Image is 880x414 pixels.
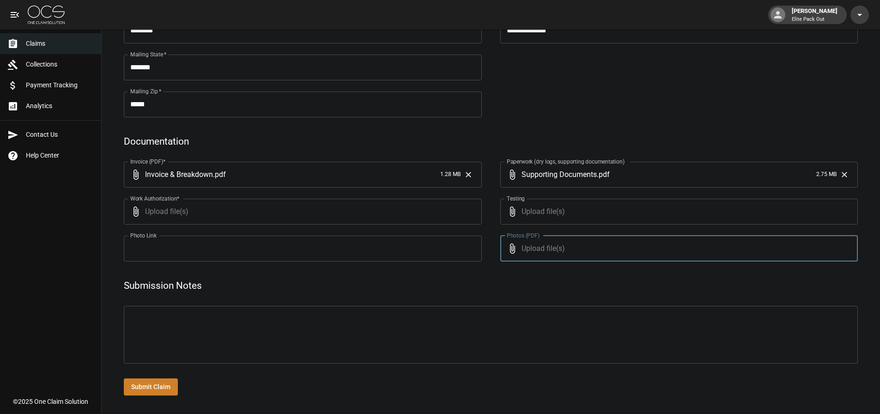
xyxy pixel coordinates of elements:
label: Testing [507,195,525,202]
span: 1.28 MB [440,170,461,179]
div: © 2025 One Claim Solution [13,397,88,406]
img: ocs-logo-white-transparent.png [28,6,65,24]
span: Help Center [26,151,94,160]
button: Submit Claim [124,378,178,396]
label: Photo Link [130,231,157,239]
label: Invoice (PDF)* [130,158,166,165]
span: Invoice & Breakdown [145,169,213,180]
span: Supporting Documents [522,169,597,180]
p: Elite Pack Out [792,16,838,24]
label: Mailing State [130,50,166,58]
span: Analytics [26,101,94,111]
div: [PERSON_NAME] [788,6,841,23]
span: Upload file(s) [522,236,833,262]
button: open drawer [6,6,24,24]
span: Collections [26,60,94,69]
span: 2.75 MB [816,170,837,179]
button: Clear [838,168,851,182]
span: Upload file(s) [145,199,457,225]
button: Clear [461,168,475,182]
span: . pdf [213,169,226,180]
label: Mailing Zip [130,87,162,95]
span: Upload file(s) [522,199,833,225]
span: Claims [26,39,94,49]
span: . pdf [597,169,610,180]
label: Photos (PDF) [507,231,540,239]
span: Contact Us [26,130,94,140]
label: Paperwork (dry logs, supporting documentation) [507,158,625,165]
span: Payment Tracking [26,80,94,90]
label: Work Authorization* [130,195,180,202]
